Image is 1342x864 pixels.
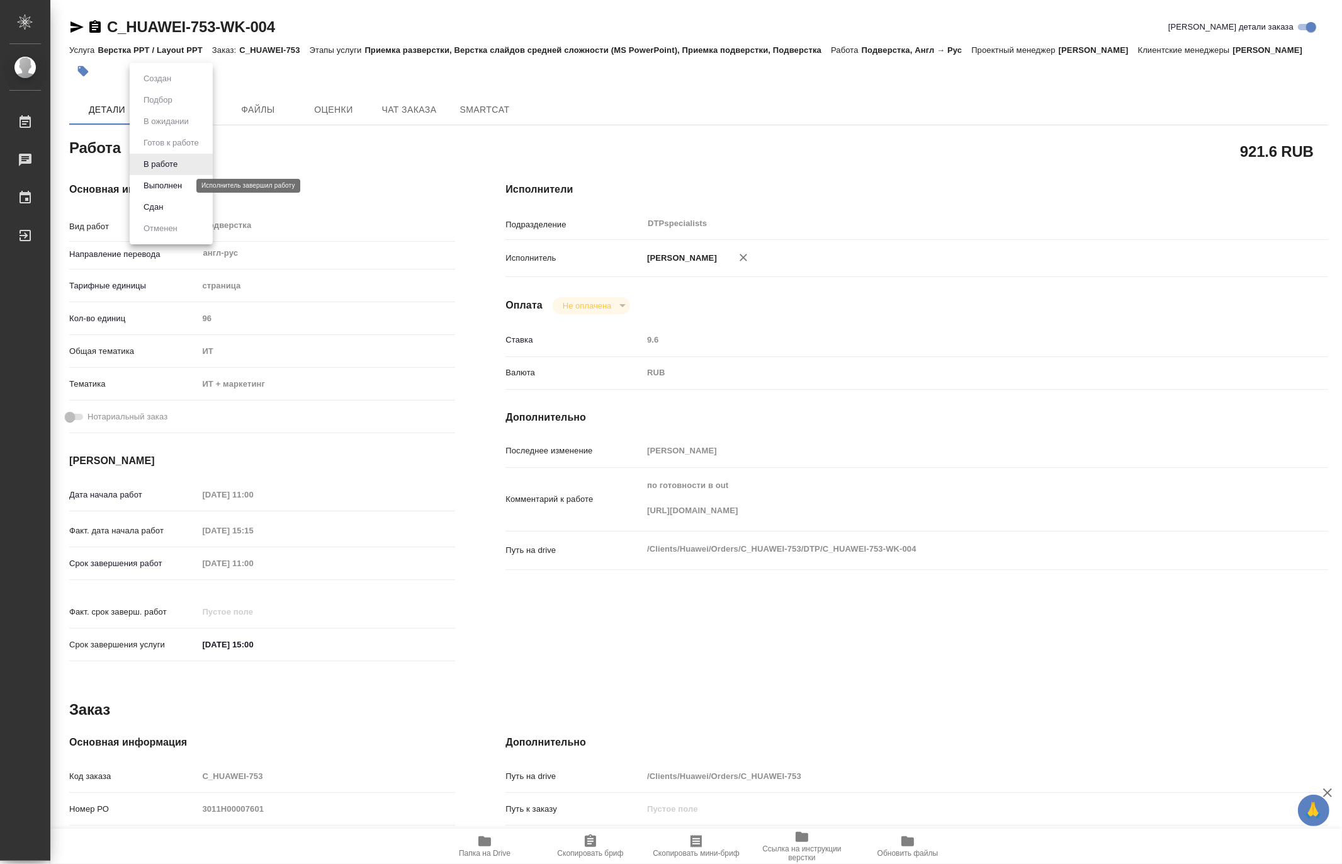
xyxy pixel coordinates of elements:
button: В работе [140,157,181,171]
button: Создан [140,72,175,86]
button: Подбор [140,93,176,107]
button: Отменен [140,222,181,236]
button: Выполнен [140,179,186,193]
button: Готов к работе [140,136,203,150]
button: Сдан [140,200,167,214]
button: В ожидании [140,115,193,128]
